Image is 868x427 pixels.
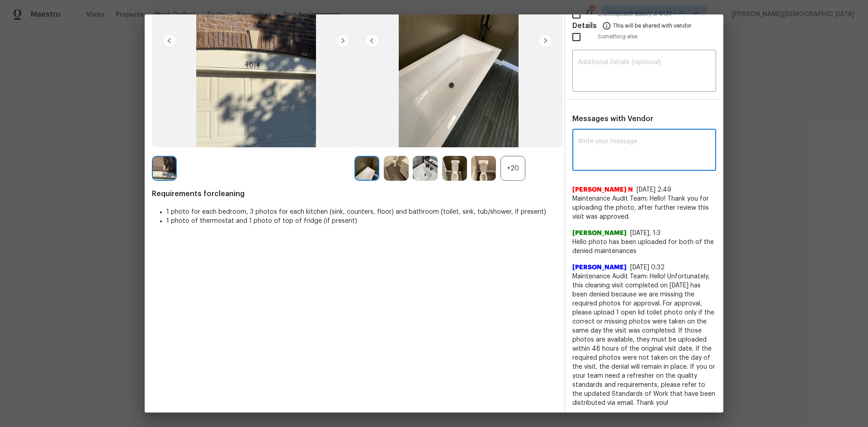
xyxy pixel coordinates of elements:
[166,207,557,216] li: 1 photo for each bedroom, 3 photos for each kitchen (sink, counters, floor) and bathroom (toilet,...
[572,238,716,256] span: Hello photo has been uploaded for both of the denied maintenances
[335,33,350,48] img: right-chevron-button-url
[572,229,627,238] span: [PERSON_NAME]
[572,194,716,221] span: Maintenance Audit Team: Hello! Thank you for uploading the photo, after further review this visit...
[572,272,716,408] span: Maintenance Audit Team: Hello! Unfortunately, this cleaning visit completed on [DATE] has been de...
[572,263,627,272] span: [PERSON_NAME]
[572,14,597,36] span: Details
[365,33,379,48] img: left-chevron-button-url
[630,230,660,236] span: [DATE], 1:3
[152,189,557,198] span: Requirements for cleaning
[538,33,552,48] img: right-chevron-button-url
[598,33,716,41] span: Something else
[613,14,691,36] span: This will be shared with vendor
[162,33,177,48] img: left-chevron-button-url
[572,115,653,122] span: Messages with Vendor
[500,156,525,181] div: +20
[630,264,665,271] span: [DATE] 0:32
[565,26,723,48] div: Something else
[166,216,557,225] li: 1 photo of thermostat and 1 photo of top of fridge (if present)
[637,187,671,193] span: [DATE] 2:49
[572,185,633,194] span: [PERSON_NAME] N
